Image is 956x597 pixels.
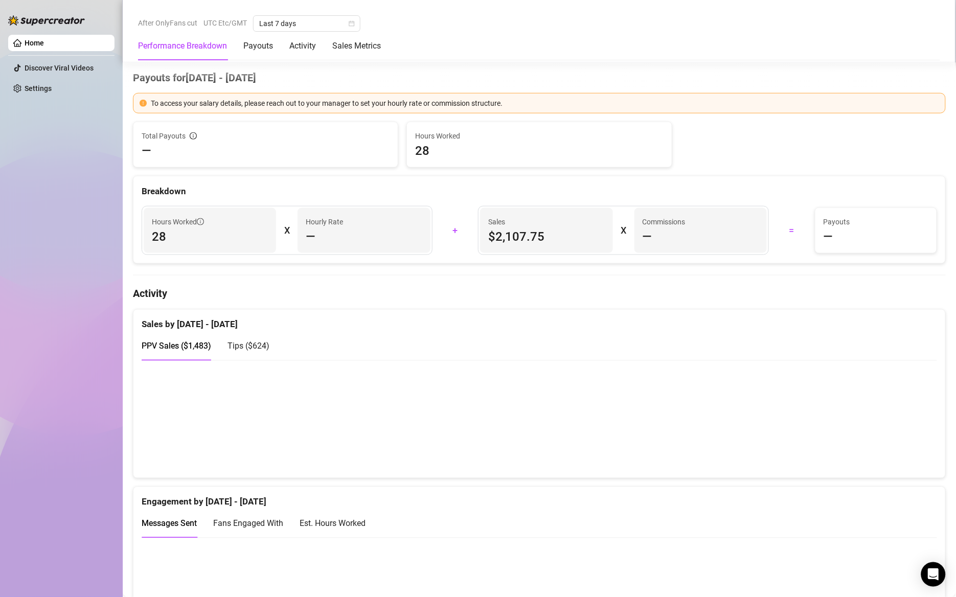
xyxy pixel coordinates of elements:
[152,216,204,227] span: Hours Worked
[227,341,269,351] span: Tips ( $624 )
[142,487,937,509] div: Engagement by [DATE] - [DATE]
[259,16,354,31] span: Last 7 days
[775,222,809,239] div: =
[142,341,211,351] span: PPV Sales ( $1,483 )
[203,15,247,31] span: UTC Etc/GMT
[921,562,946,587] div: Open Intercom Messenger
[824,228,833,245] span: —
[133,287,946,301] h4: Activity
[138,15,197,31] span: After OnlyFans cut
[349,20,355,27] span: calendar
[643,216,686,227] article: Commissions
[25,84,52,93] a: Settings
[488,228,604,245] span: $2,107.75
[25,64,94,72] a: Discover Viral Videos
[8,15,85,26] img: logo-BBDzfeDw.svg
[142,185,937,198] div: Breakdown
[284,222,289,239] div: X
[300,517,366,530] div: Est. Hours Worked
[190,132,197,140] span: info-circle
[621,222,626,239] div: X
[243,40,273,52] div: Payouts
[213,519,283,529] span: Fans Engaged With
[152,228,268,245] span: 28
[142,130,186,142] span: Total Payouts
[138,40,227,52] div: Performance Breakdown
[824,216,928,227] span: Payouts
[140,100,147,107] span: exclamation-circle
[25,39,44,47] a: Home
[133,71,946,85] h4: Payouts for [DATE] - [DATE]
[439,222,472,239] div: +
[151,98,939,109] div: To access your salary details, please reach out to your manager to set your hourly rate or commis...
[142,519,197,529] span: Messages Sent
[289,40,316,52] div: Activity
[306,216,343,227] article: Hourly Rate
[142,143,151,159] span: —
[415,143,663,159] span: 28
[332,40,381,52] div: Sales Metrics
[197,218,204,225] span: info-circle
[306,228,315,245] span: —
[415,130,663,142] span: Hours Worked
[488,216,604,227] span: Sales
[142,310,937,332] div: Sales by [DATE] - [DATE]
[643,228,652,245] span: —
